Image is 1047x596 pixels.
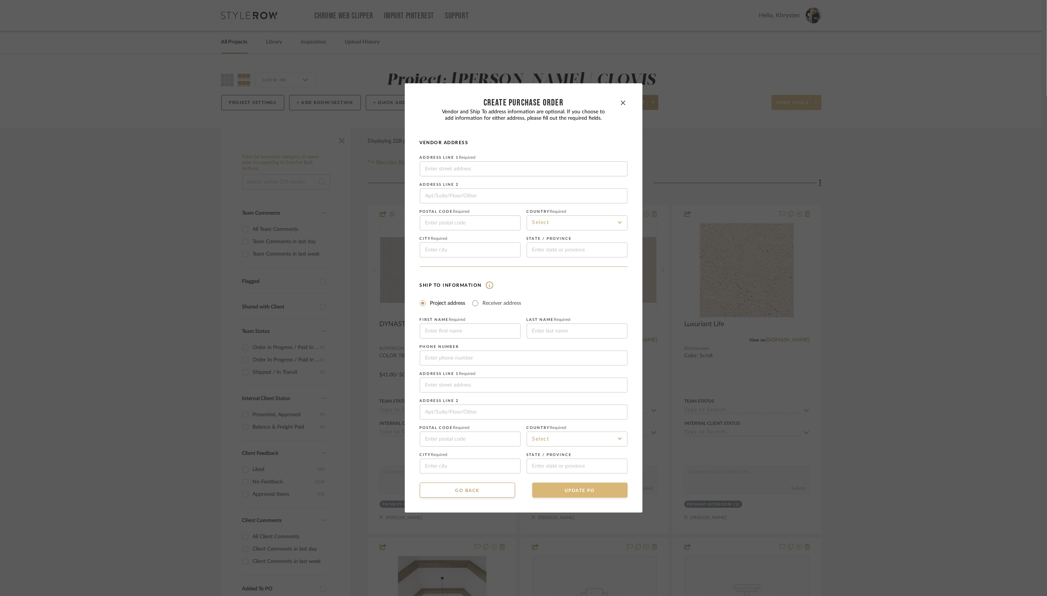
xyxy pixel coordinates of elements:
[459,155,476,160] span: Required
[420,426,521,430] label: Postal code
[420,432,521,447] input: Enter postal code
[420,140,628,146] h4: Vendor Address
[550,209,566,214] span: Required
[420,155,628,160] label: Address Line 1
[527,324,628,339] input: Enter last name
[459,372,476,376] span: Required
[431,236,448,241] span: Required
[550,426,566,430] span: Required
[449,318,466,322] span: Required
[483,300,521,307] label: Receiver address
[420,109,628,122] p: Vendor and Ship To address information are optional. If you choose to add information for either ...
[527,459,628,474] input: Enter state or province
[420,351,628,366] input: Enter phone number
[430,300,466,307] label: Project address
[420,372,628,376] label: Address Line 1
[420,242,521,257] input: Enter city
[532,483,628,498] button: UPDATE PO
[527,426,628,430] label: Country
[527,318,628,322] label: Last Name
[527,209,628,214] label: Country
[527,432,628,447] input: Select
[420,459,521,474] input: Enter city
[420,399,628,403] label: Address Line 2
[420,236,521,241] label: City
[420,209,521,214] label: Postal code
[420,281,628,289] h4: Ship To Information
[527,242,628,257] input: Enter state or province
[429,98,619,107] div: CREATE Purchase order
[420,324,521,339] input: Enter first name
[420,453,521,457] label: City
[420,161,628,176] input: Enter street address
[420,378,628,393] input: Enter street address
[554,318,571,322] span: Required
[420,405,628,420] input: Apt/Suite/Floor/Other
[420,483,515,498] button: Go back
[453,209,470,214] span: Required
[420,182,628,187] label: Address Line 2
[482,281,493,289] img: information.svg
[420,215,521,230] input: Enter postal code
[420,188,628,203] input: Apt/Suite/Floor/Other
[527,453,628,457] label: State / province
[420,345,628,349] label: Phone number
[420,318,521,322] label: First Name
[527,215,628,230] input: Select
[453,426,470,430] span: Required
[527,236,628,241] label: State / province
[431,453,448,457] span: Required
